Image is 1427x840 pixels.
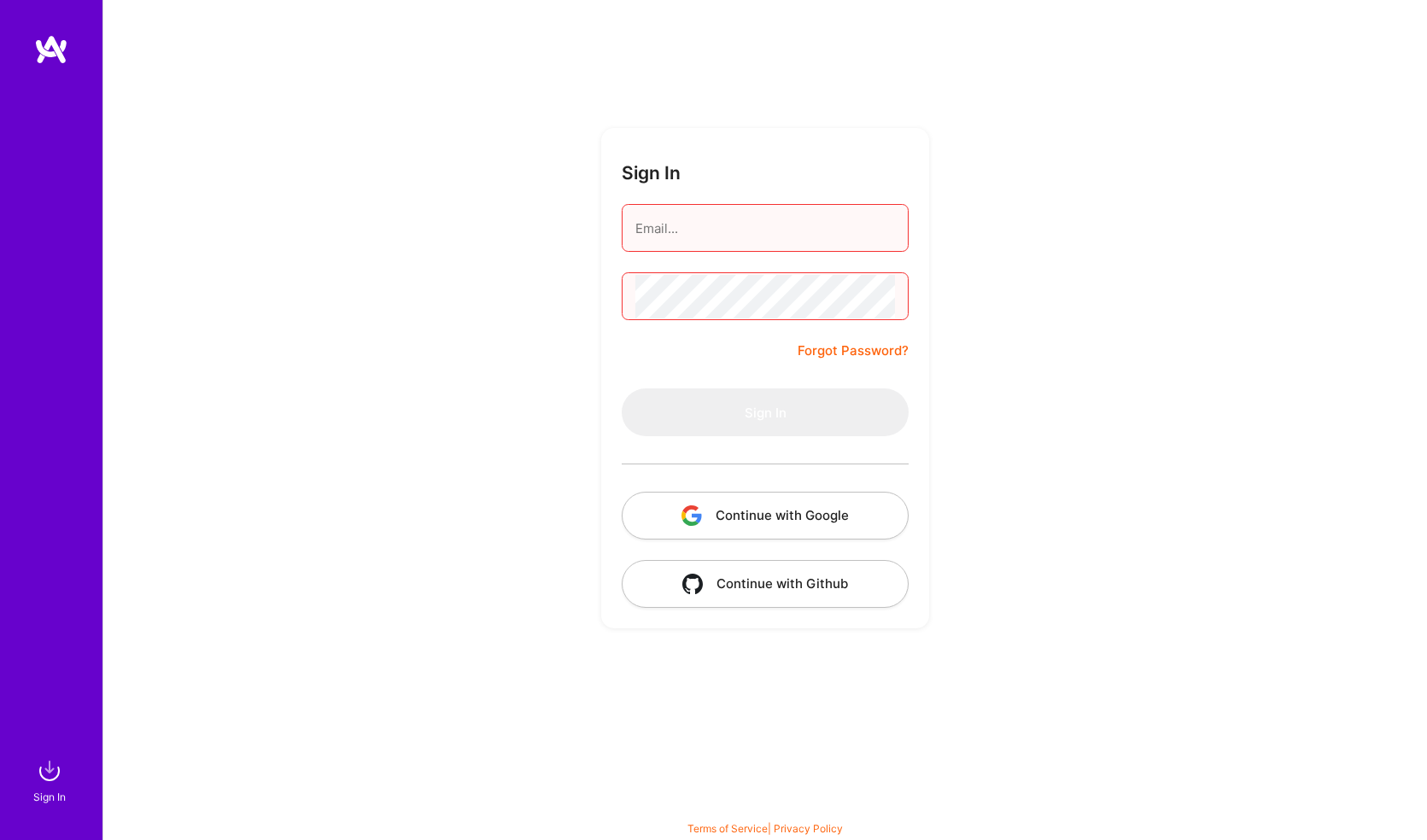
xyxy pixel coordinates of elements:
h3: Sign In [622,162,681,184]
a: sign inSign In [36,754,67,806]
img: logo [34,34,68,65]
div: © 2025 ATeams Inc., All rights reserved. [102,789,1427,831]
div: Sign In [33,788,66,806]
a: Privacy Policy [774,822,843,835]
span: | [687,822,843,835]
button: Continue with Google [622,492,909,540]
img: icon [681,505,702,526]
button: Sign In [622,388,909,436]
button: Continue with Github [622,560,909,608]
input: Email... [635,207,895,250]
img: icon [682,574,703,594]
img: sign in [32,754,67,788]
a: Forgot Password? [798,341,909,361]
a: Terms of Service [687,822,768,835]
